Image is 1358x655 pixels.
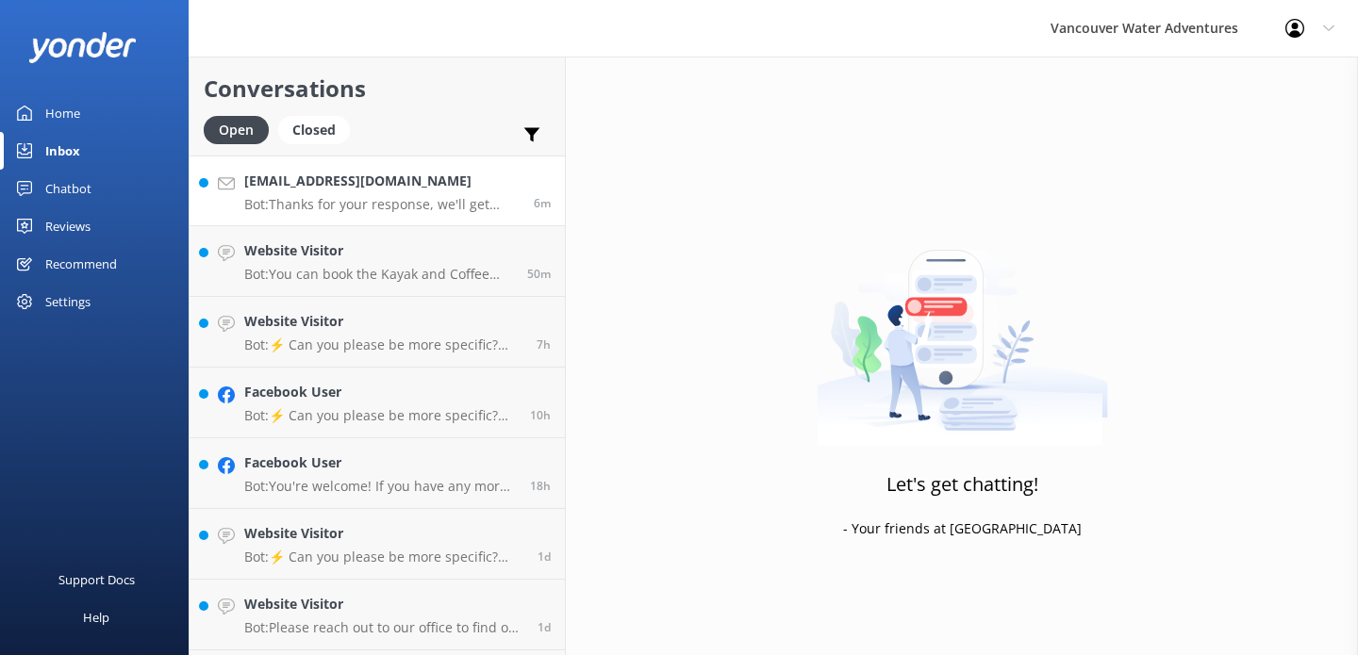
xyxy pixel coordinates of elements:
[244,240,513,261] h4: Website Visitor
[45,170,91,207] div: Chatbot
[244,523,523,544] h4: Website Visitor
[817,210,1108,446] img: artwork of a man stealing a conversation from at giant smartphone
[45,283,91,320] div: Settings
[278,116,350,144] div: Closed
[244,196,520,213] p: Bot: Thanks for your response, we'll get back to you as soon as we can during opening hours.
[244,619,523,636] p: Bot: Please reach out to our office to find out which tours are confirmed for departure!
[190,297,565,368] a: Website VisitorBot:⚡ Can you please be more specific? Alternatively, you can leave your contact d...
[190,509,565,580] a: Website VisitorBot:⚡ Can you please be more specific? Alternatively, you can leave your contact d...
[83,598,109,636] div: Help
[530,407,551,423] span: Sep 03 2025 06:44am (UTC -07:00) America/Tijuana
[190,368,565,438] a: Facebook UserBot:⚡ Can you please be more specific? Alternatively, you can leave your contact det...
[190,580,565,650] a: Website VisitorBot:Please reach out to our office to find out which tours are confirmed for depar...
[538,619,551,635] span: Sep 02 2025 11:21am (UTC -07:00) America/Tijuana
[244,311,522,332] h4: Website Visitor
[190,438,565,509] a: Facebook UserBot:You're welcome! If you have any more questions or need further assistance, feel ...
[45,94,80,132] div: Home
[538,549,551,565] span: Sep 02 2025 01:03pm (UTC -07:00) America/Tijuana
[45,132,80,170] div: Inbox
[244,407,516,424] p: Bot: ⚡ Can you please be more specific? Alternatively, you can leave your contact details by hitt...
[204,119,278,139] a: Open
[244,549,523,565] p: Bot: ⚡ Can you please be more specific? Alternatively, you can leave your contact details by hitt...
[244,452,516,473] h4: Facebook User
[843,518,1082,539] p: - Your friends at [GEOGRAPHIC_DATA]
[204,71,551,106] h2: Conversations
[244,266,513,283] p: Bot: You can book the Kayak and Coffee Tour online at [URL][DOMAIN_NAME]. For the SUP Tour, reser...
[28,32,137,63] img: yonder-white-logo.png
[244,382,516,402] h4: Facebook User
[244,171,520,191] h4: [EMAIL_ADDRESS][DOMAIN_NAME]
[886,469,1038,499] h3: Let's get chatting!
[278,119,359,139] a: Closed
[45,207,91,245] div: Reviews
[244,336,522,353] p: Bot: ⚡ Can you please be more specific? Alternatively, you can leave your contact details by hitt...
[58,561,135,598] div: Support Docs
[45,245,117,283] div: Recommend
[527,266,551,282] span: Sep 03 2025 03:57pm (UTC -07:00) America/Tijuana
[190,226,565,297] a: Website VisitorBot:You can book the Kayak and Coffee Tour online at [URL][DOMAIN_NAME]. For the S...
[244,478,516,495] p: Bot: You're welcome! If you have any more questions or need further assistance, feel free to ask.
[204,116,269,144] div: Open
[244,594,523,614] h4: Website Visitor
[530,478,551,494] span: Sep 02 2025 09:55pm (UTC -07:00) America/Tijuana
[537,336,551,352] span: Sep 03 2025 09:27am (UTC -07:00) America/Tijuana
[534,195,551,211] span: Sep 03 2025 04:41pm (UTC -07:00) America/Tijuana
[190,156,565,226] a: [EMAIL_ADDRESS][DOMAIN_NAME]Bot:Thanks for your response, we'll get back to you as soon as we can...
